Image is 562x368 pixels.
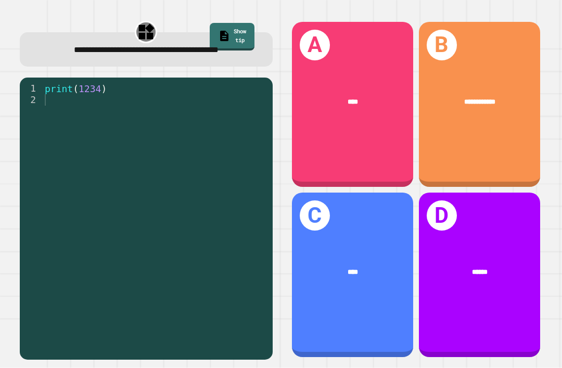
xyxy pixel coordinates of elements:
[300,30,330,60] h1: A
[210,23,254,51] a: Show tip
[20,94,43,106] div: 2
[427,30,457,60] h1: B
[427,200,457,231] h1: D
[20,83,43,94] div: 1
[300,200,330,231] h1: C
